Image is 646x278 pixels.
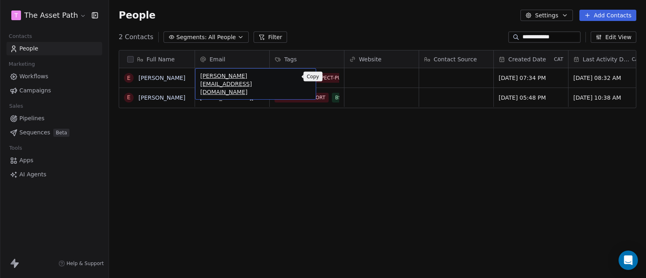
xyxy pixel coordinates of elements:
[591,31,636,43] button: Edit View
[67,260,104,267] span: Help & Support
[632,56,641,63] span: CAT
[254,31,287,43] button: Filter
[5,58,38,70] span: Marketing
[6,154,102,167] a: Apps
[19,156,34,165] span: Apps
[284,55,297,63] span: Tags
[270,50,344,68] div: Tags
[53,129,69,137] span: Beta
[119,32,153,42] span: 2 Contacts
[332,93,348,102] span: BS3
[573,74,638,82] span: [DATE] 08:32 AM
[5,30,36,42] span: Contacts
[307,73,319,80] p: Copy
[419,50,493,68] div: Contact Source
[6,100,27,112] span: Sales
[127,74,131,82] div: E
[19,114,44,123] span: Pipelines
[208,33,236,42] span: All People
[59,260,104,267] a: Help & Support
[119,68,195,276] div: grid
[494,50,568,68] div: Created DateCAT
[176,33,207,42] span: Segments:
[147,55,175,63] span: Full Name
[579,10,636,21] button: Add Contacts
[568,50,643,68] div: Last Activity DateCAT
[127,93,131,102] div: E
[499,74,563,82] span: [DATE] 07:34 PM
[499,94,563,102] span: [DATE] 05:48 PM
[6,112,102,125] a: Pipelines
[6,42,102,55] a: People
[19,170,46,179] span: AI Agents
[19,44,38,53] span: People
[6,168,102,181] a: AI Agents
[359,55,382,63] span: Website
[583,55,630,63] span: Last Activity Date
[6,126,102,139] a: SequencesBeta
[15,11,18,19] span: T
[119,50,195,68] div: Full Name
[200,72,296,96] span: [PERSON_NAME][EMAIL_ADDRESS][DOMAIN_NAME]
[210,55,225,63] span: Email
[24,10,78,21] span: The Asset Path
[554,56,563,63] span: CAT
[434,55,477,63] span: Contact Source
[573,94,638,102] span: [DATE] 10:38 AM
[508,55,546,63] span: Created Date
[19,86,51,95] span: Campaigns
[10,8,86,22] button: TThe Asset Path
[6,70,102,83] a: Workflows
[6,84,102,97] a: Campaigns
[344,50,419,68] div: Website
[619,251,638,270] div: Open Intercom Messenger
[19,72,48,81] span: Workflows
[19,128,50,137] span: Sequences
[6,142,25,154] span: Tools
[119,9,155,21] span: People
[195,50,269,68] div: Email
[138,94,185,101] a: [PERSON_NAME]
[138,75,185,81] a: [PERSON_NAME]
[304,73,367,83] span: PROSPECT-PUBLISHING
[520,10,573,21] button: Settings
